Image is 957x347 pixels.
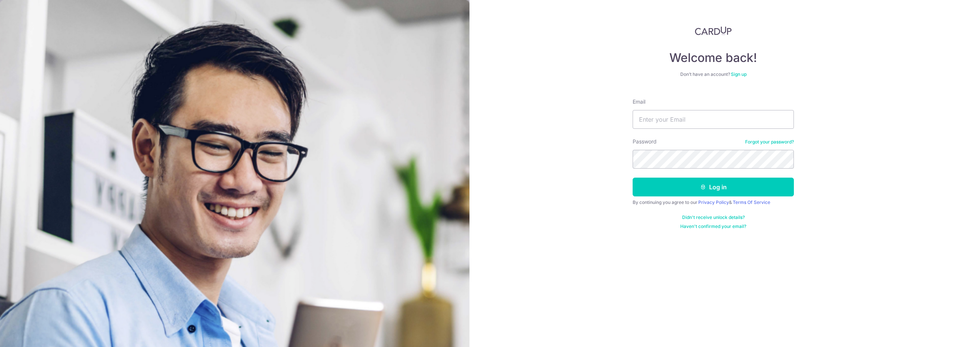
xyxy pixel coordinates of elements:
button: Log in [633,178,794,196]
a: Didn't receive unlock details? [682,214,745,220]
a: Terms Of Service [733,199,770,205]
label: Email [633,98,645,106]
label: Password [633,138,657,145]
a: Sign up [731,71,747,77]
div: Don’t have an account? [633,71,794,77]
div: By continuing you agree to our & [633,199,794,205]
img: CardUp Logo [695,26,732,35]
a: Haven't confirmed your email? [680,223,746,229]
h4: Welcome back! [633,50,794,65]
a: Privacy Policy [698,199,729,205]
a: Forgot your password? [745,139,794,145]
input: Enter your Email [633,110,794,129]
